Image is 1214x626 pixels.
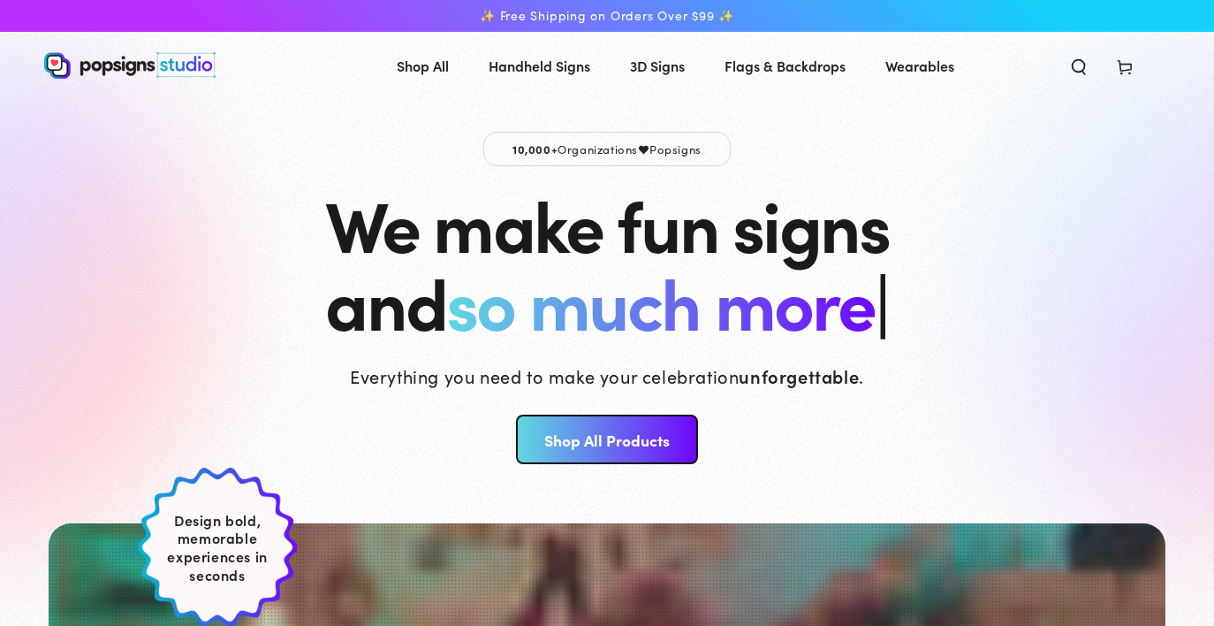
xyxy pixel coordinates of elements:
[885,53,954,79] span: Wearables
[516,415,697,464] a: Shop All Products
[1056,46,1102,85] summary: Search our site
[397,53,449,79] span: Shop All
[325,184,889,340] h1: We make fun signs and
[739,363,859,388] strong: unforgettable
[44,52,216,79] img: Popsigns Studio
[350,363,864,388] p: Everything you need to make your celebration .
[489,53,590,79] span: Handheld Signs
[383,42,462,89] a: Shop All
[711,42,859,89] a: Flags & Backdrops
[480,8,734,24] span: ✨ Free Shipping on Orders Over $99 ✨
[617,42,698,89] a: 3D Signs
[483,132,731,166] p: Organizations Popsigns
[512,141,558,156] span: 10,000+
[872,42,967,89] a: Wearables
[875,250,888,350] span: |
[630,53,685,79] span: 3D Signs
[725,53,846,79] span: Flags & Backdrops
[475,42,603,89] a: Handheld Signs
[446,251,875,349] span: so much more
